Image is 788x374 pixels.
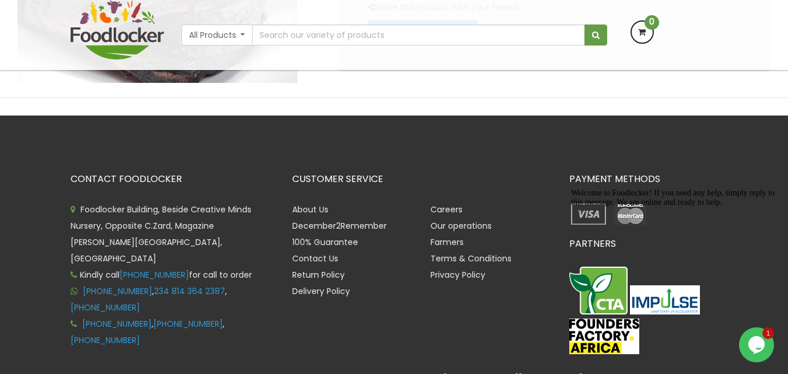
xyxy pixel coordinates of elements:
[430,220,492,232] a: Our operations
[82,318,152,330] a: [PHONE_NUMBER]
[292,285,350,297] a: Delivery Policy
[292,236,358,248] a: 100% Guarantee
[153,318,223,330] a: [PHONE_NUMBER]
[5,5,215,23] div: Welcome to Foodlocker! If you need any help, simply reply to this message. We are online and read...
[292,174,552,184] h3: CUSTOMER SERVICE
[71,174,275,184] h3: CONTACT FOODLOCKER
[181,25,253,46] button: All Products
[430,253,512,264] a: Terms & Conditions
[292,204,328,215] a: About Us
[83,285,152,297] a: [PHONE_NUMBER]
[71,204,251,264] span: Foodlocker Building, Beside Creative Minds Nursery, Opposite C.Zard, Magazine [PERSON_NAME][GEOGR...
[71,285,227,313] span: , ,
[71,302,140,313] a: [PHONE_NUMBER]
[154,285,225,297] a: 234 814 364 2387
[71,269,252,281] span: Kindly call for call to order
[430,236,464,248] a: Farmers
[569,319,639,355] img: FFA
[120,269,189,281] a: [PHONE_NUMBER]
[292,269,345,281] a: Return Policy
[292,253,338,264] a: Contact Us
[5,5,208,23] span: Welcome to Foodlocker! If you need any help, simply reply to this message. We are online and read...
[430,204,463,215] a: Careers
[566,184,776,321] iframe: chat widget
[71,318,225,346] span: , ,
[292,220,387,232] a: December2Remember
[252,25,584,46] input: Search our variety of products
[645,15,659,30] span: 0
[71,334,140,346] a: [PHONE_NUMBER]
[430,269,485,281] a: Privacy Policy
[569,174,718,184] h3: PAYMENT METHODS
[739,327,776,362] iframe: chat widget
